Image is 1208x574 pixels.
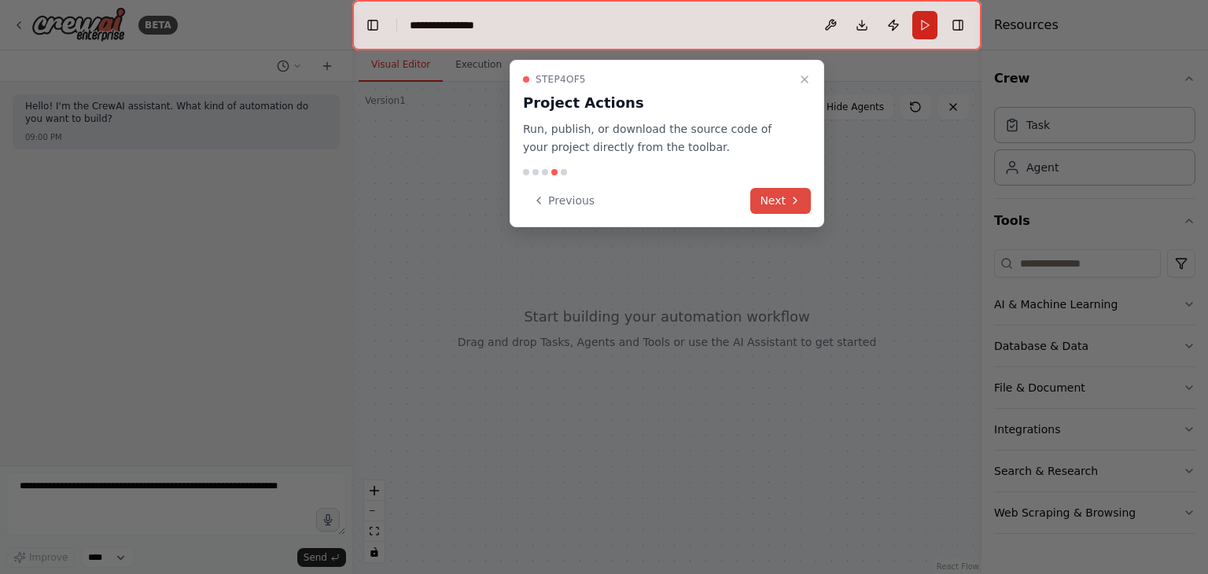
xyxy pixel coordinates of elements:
[750,188,811,214] button: Next
[795,70,814,89] button: Close walkthrough
[523,92,792,114] h3: Project Actions
[523,188,604,214] button: Previous
[362,14,384,36] button: Hide left sidebar
[523,120,792,156] p: Run, publish, or download the source code of your project directly from the toolbar.
[536,73,586,86] span: Step 4 of 5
